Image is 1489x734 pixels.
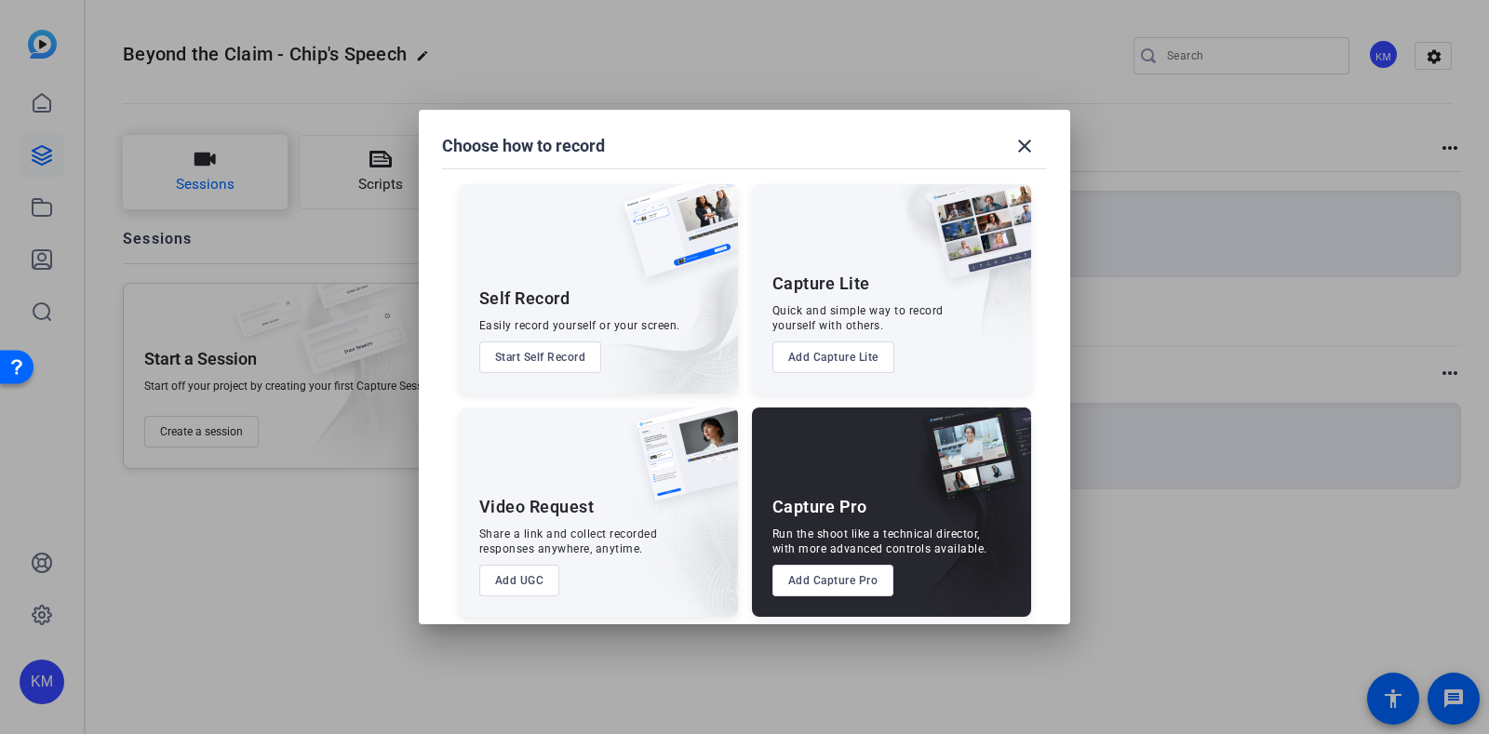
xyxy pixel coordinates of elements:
div: Run the shoot like a technical director, with more advanced controls available. [772,527,987,556]
div: Capture Lite [772,273,870,295]
div: Self Record [479,287,570,310]
div: Capture Pro [772,496,867,518]
button: Add UGC [479,565,560,596]
img: capture-lite.png [916,184,1031,298]
img: embarkstudio-capture-lite.png [865,184,1031,370]
img: ugc-content.png [623,407,738,520]
div: Easily record yourself or your screen. [479,318,680,333]
div: Quick and simple way to record yourself with others. [772,303,944,333]
h1: Choose how to record [442,135,605,157]
img: embarkstudio-self-record.png [576,224,738,394]
button: Add Capture Lite [772,341,894,373]
img: embarkstudio-capture-pro.png [893,431,1031,617]
button: Add Capture Pro [772,565,894,596]
mat-icon: close [1013,135,1036,157]
img: capture-pro.png [908,407,1031,521]
img: self-record.png [610,184,738,296]
div: Share a link and collect recorded responses anywhere, anytime. [479,527,658,556]
img: embarkstudio-ugc-content.png [630,465,738,617]
div: Video Request [479,496,595,518]
button: Start Self Record [479,341,602,373]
